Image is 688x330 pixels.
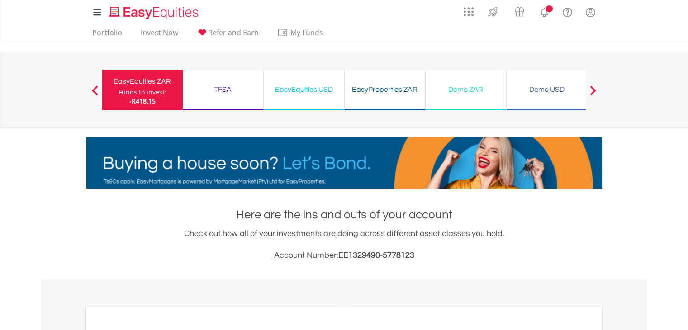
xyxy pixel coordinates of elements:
h1: Here are the ins and outs of your account [86,207,602,223]
img: EasyMortage Promotion Banner [86,137,602,189]
div: Demo ZAR [431,83,501,96]
div: TFSA [188,83,258,96]
div: Check out how all of your investments are doing across different asset classes you hold. [86,227,602,262]
a: Portfolio [89,28,126,42]
a: Home page [106,2,202,20]
img: EasyEquities_Logo.png [108,5,202,20]
span: -R418.15 [129,97,156,105]
div: Demo USD [512,83,582,96]
button: Next [584,90,602,99]
a: Invest Now [137,28,182,42]
a: My Profile [579,2,602,22]
div: EasyProperties ZAR [350,83,420,96]
span: My Funds [277,27,337,38]
span: Refer and Earn [208,28,259,38]
a: Notifications [533,2,556,20]
a: Refer and Earn [193,28,262,42]
img: grid-menu-icon.svg [464,7,474,17]
a: Vouchers [506,2,533,19]
button: Previous [86,90,104,99]
img: thrive-v2.svg [485,5,500,19]
a: FAQ's and Support [556,2,579,20]
a: AppsGrid [458,2,479,17]
img: vouchers-v2.svg [512,5,527,19]
div: EasyEquities ZAR [108,75,177,88]
h3: Account Number: [86,249,602,262]
span: EE1329490-5778123 [338,251,414,259]
div: EasyEquities USD [269,83,339,96]
div: Funds to invest: [119,88,166,97]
